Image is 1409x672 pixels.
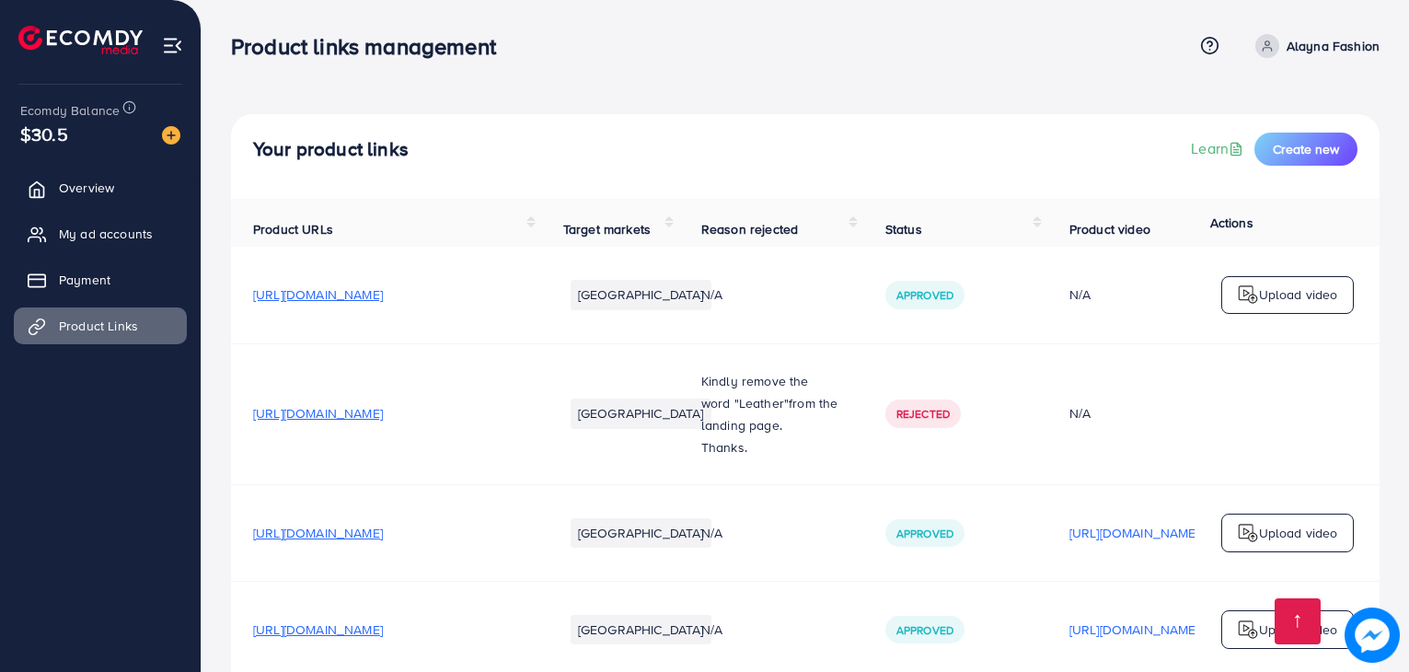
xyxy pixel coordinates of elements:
[701,436,841,458] p: Thanks.
[1210,214,1253,232] span: Actions
[253,220,333,238] span: Product URLs
[885,220,922,238] span: Status
[1259,522,1338,544] p: Upload video
[1254,133,1357,166] button: Create new
[701,620,722,639] span: N/A
[253,620,383,639] span: [URL][DOMAIN_NAME]
[1248,34,1380,58] a: Alayna Fashion
[253,524,383,542] span: [URL][DOMAIN_NAME]
[231,33,511,60] h3: Product links management
[20,101,120,120] span: Ecomdy Balance
[59,179,114,197] span: Overview
[253,404,383,423] span: [URL][DOMAIN_NAME]
[896,287,953,303] span: Approved
[14,169,187,206] a: Overview
[1191,138,1247,159] a: Learn
[571,399,711,428] li: [GEOGRAPHIC_DATA]
[20,121,68,147] span: $30.5
[1069,522,1199,544] p: [URL][DOMAIN_NAME]
[701,524,722,542] span: N/A
[59,271,110,289] span: Payment
[1237,522,1259,544] img: logo
[1259,619,1338,641] p: Upload video
[571,518,711,548] li: [GEOGRAPHIC_DATA]
[701,220,798,238] span: Reason rejected
[18,26,143,54] img: logo
[896,406,950,422] span: Rejected
[162,126,180,145] img: image
[1287,35,1380,57] p: Alayna Fashion
[1259,284,1338,306] p: Upload video
[253,285,383,304] span: [URL][DOMAIN_NAME]
[1069,285,1199,304] div: N/A
[1237,619,1259,641] img: logo
[563,220,651,238] span: Target markets
[789,394,792,412] span: f
[14,215,187,252] a: My ad accounts
[14,261,187,298] a: Payment
[162,35,183,56] img: menu
[896,622,953,638] span: Approved
[571,280,711,309] li: [GEOGRAPHIC_DATA]
[896,526,953,541] span: Approved
[1273,140,1339,158] span: Create new
[571,615,711,644] li: [GEOGRAPHIC_DATA]
[59,225,153,243] span: My ad accounts
[253,138,409,161] h4: Your product links
[1069,220,1150,238] span: Product video
[14,307,187,344] a: Product Links
[1345,608,1400,663] img: image
[1069,404,1199,423] div: N/A
[701,285,722,304] span: N/A
[59,317,138,335] span: Product Links
[701,370,841,436] p: Kindly remove the word "Leather" rom the landing page.
[1069,619,1199,641] p: [URL][DOMAIN_NAME]
[1237,284,1259,306] img: logo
